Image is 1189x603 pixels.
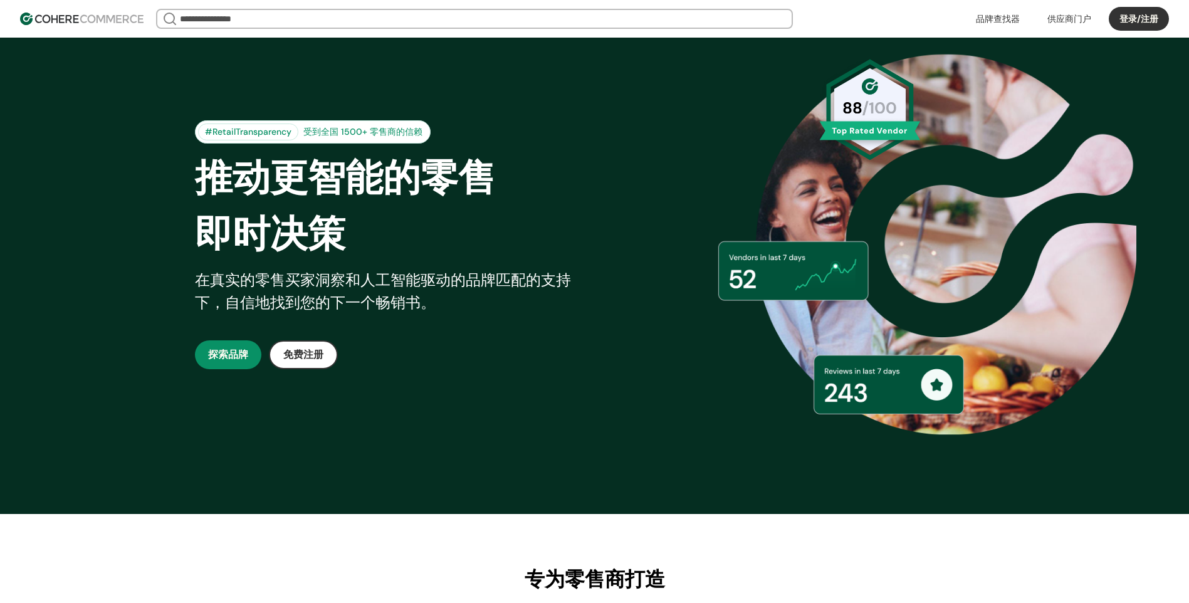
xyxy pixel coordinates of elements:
[195,206,616,263] div: 即时决策
[195,269,595,314] div: 在真实的零售买家洞察和人工智能驱动的品牌匹配的支持下，自信地找到您的下一个畅销书。
[195,340,261,369] button: 探索品牌
[298,125,427,139] div: 受到全国 1500+ 零售商的信赖
[164,564,1026,594] div: 专为零售商打造
[269,340,338,369] button: 免费注册
[1109,7,1169,31] button: 登录/注册
[198,123,298,140] div: #RetailTransparency
[195,150,616,206] div: 推动更智能的零售
[283,347,323,362] font: 免费注册
[20,13,144,25] img: Cohere 徽标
